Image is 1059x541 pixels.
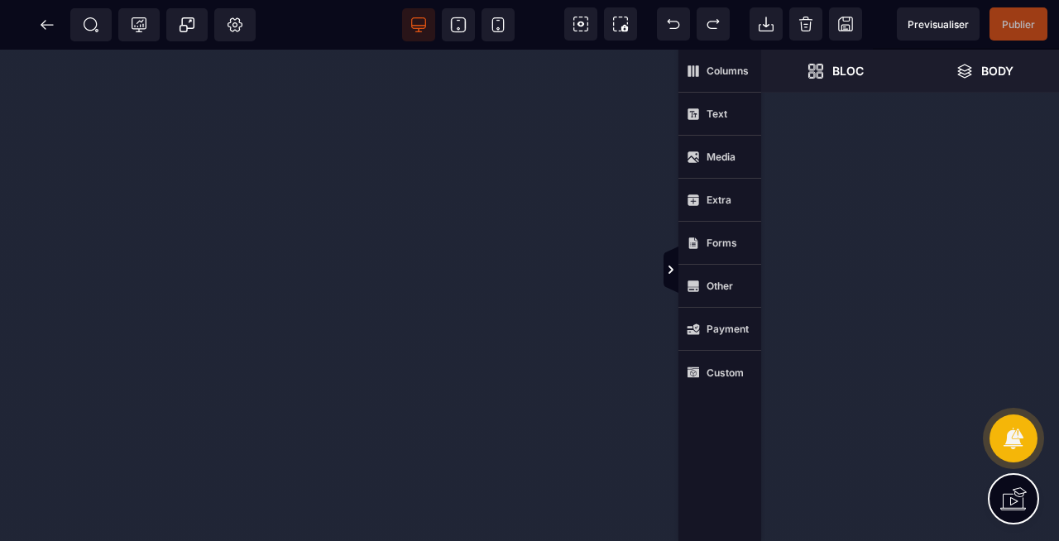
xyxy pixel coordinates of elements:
[564,7,597,41] span: View components
[897,7,980,41] span: Preview
[707,323,749,335] strong: Payment
[910,50,1059,93] span: Open Layer Manager
[83,17,99,33] span: SEO
[707,237,737,249] strong: Forms
[707,366,744,379] strong: Custom
[227,17,243,33] span: Setting Body
[981,65,1013,77] strong: Body
[761,50,910,93] span: Open Blocks
[707,280,733,292] strong: Other
[707,65,749,77] strong: Columns
[131,17,147,33] span: Tracking
[179,17,195,33] span: Popup
[832,65,864,77] strong: Bloc
[1002,18,1035,31] span: Publier
[707,194,731,206] strong: Extra
[908,18,969,31] span: Previsualiser
[707,151,736,163] strong: Media
[604,7,637,41] span: Screenshot
[707,108,727,120] strong: Text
